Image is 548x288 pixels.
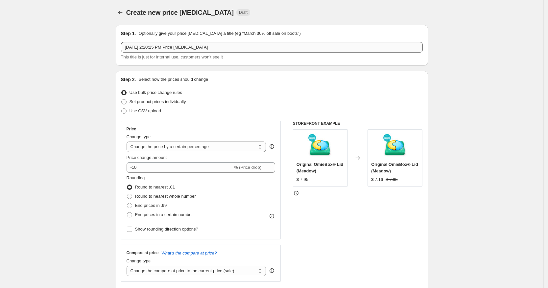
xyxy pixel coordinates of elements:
span: Original OmieBox® Lid (Meadow) [371,162,418,173]
span: Draft [239,10,248,15]
span: Show rounding direction options? [135,227,198,232]
img: greenlid_v1_80x.jpg [307,133,333,159]
img: greenlid_v1_80x.jpg [382,133,408,159]
h2: Step 2. [121,76,136,83]
div: help [269,267,275,274]
span: Change type [127,258,151,263]
h6: STOREFRONT EXAMPLE [293,121,423,126]
span: % (Price drop) [234,165,261,170]
span: Create new price [MEDICAL_DATA] [126,9,234,16]
div: $ 7.95 [297,176,308,183]
p: Optionally give your price [MEDICAL_DATA] a title (eg "March 30% off sale on boots") [138,30,300,37]
p: Select how the prices should change [138,76,208,83]
button: What's the compare at price? [161,251,217,255]
span: Change type [127,134,151,139]
span: Set product prices individually [130,99,186,104]
span: Round to nearest whole number [135,194,196,199]
span: Round to nearest .01 [135,185,175,189]
div: $ 7.16 [371,176,383,183]
input: -15 [127,162,233,173]
h3: Compare at price [127,250,159,255]
span: Rounding [127,175,145,180]
strike: $ 7.95 [386,176,397,183]
span: Original OmieBox® Lid (Meadow) [297,162,344,173]
span: This title is just for internal use, customers won't see it [121,55,223,59]
span: End prices in .99 [135,203,167,208]
span: Price change amount [127,155,167,160]
div: help [269,143,275,150]
span: Use CSV upload [130,108,161,113]
h3: Price [127,126,136,132]
span: End prices in a certain number [135,212,193,217]
h2: Step 1. [121,30,136,37]
span: Use bulk price change rules [130,90,182,95]
input: 30% off holiday sale [121,42,423,53]
button: Price change jobs [116,8,125,17]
